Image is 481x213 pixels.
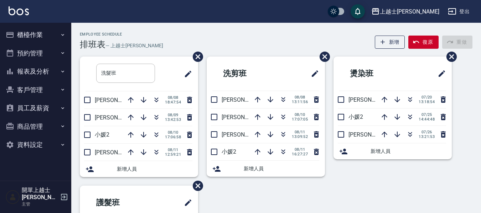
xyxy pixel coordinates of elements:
span: 13:11:56 [292,100,308,104]
h6: — 上越士[PERSON_NAME] [105,42,163,49]
span: 小媛2 [95,131,109,138]
button: 預約管理 [3,44,68,63]
h5: 開單上越士[PERSON_NAME] [22,187,58,201]
h2: 洗剪班 [212,61,282,86]
button: 員工及薪資 [3,99,68,117]
span: 08/11 [165,148,181,152]
button: 上越士[PERSON_NAME] [368,4,442,19]
span: 07/25 [419,112,435,117]
span: 08/11 [292,147,308,152]
span: [PERSON_NAME]12 [222,114,271,121]
img: Person [6,190,20,204]
span: 08/10 [292,112,308,117]
span: 13:09:52 [292,134,308,139]
span: 07/26 [419,130,435,134]
span: 新增人員 [371,148,446,155]
div: 新增人員 [333,143,452,159]
span: 刪除班表 [441,46,458,67]
button: 資料設定 [3,135,68,154]
span: [PERSON_NAME]12 [348,131,398,138]
button: 櫃檯作業 [3,26,68,44]
span: 08/09 [165,113,181,117]
span: 新增人員 [117,165,192,173]
span: [PERSON_NAME]8 [222,96,268,103]
span: 修改班表的標題 [180,65,192,82]
p: 主管 [22,201,58,207]
span: 修改班表的標題 [433,65,446,82]
span: 14:44:48 [419,117,435,122]
span: 12:59:21 [165,152,181,157]
div: 上越士[PERSON_NAME] [380,7,439,16]
span: 新增人員 [244,165,319,172]
input: 排版標題 [96,64,155,83]
span: 08/10 [165,130,181,135]
div: 新增人員 [207,161,325,177]
button: 登出 [445,5,472,18]
span: 小媛2 [348,113,363,120]
span: [PERSON_NAME]12 [95,114,144,121]
span: [PERSON_NAME]8 [95,97,141,103]
button: 客戶管理 [3,81,68,99]
h2: Employee Schedule [80,32,163,37]
span: [PERSON_NAME]8 [348,96,394,103]
button: save [351,4,365,18]
span: 修改班表的標題 [306,65,319,82]
div: 新增人員 [80,161,198,177]
span: 13:42:53 [165,117,181,122]
span: 修改班表的標題 [180,194,192,211]
span: [PERSON_NAME]12 [95,149,144,156]
span: 18:47:54 [165,100,181,105]
span: 刪除班表 [187,46,204,67]
span: 小媛2 [222,148,236,155]
span: 08/11 [292,130,308,134]
span: 16:27:27 [292,152,308,156]
span: 13:18:54 [419,100,435,104]
span: 17:06:58 [165,135,181,139]
h3: 排班表 [80,39,105,49]
span: 刪除班表 [314,46,331,67]
span: 08/08 [292,95,308,100]
span: 07/20 [419,95,435,100]
button: 新增 [375,36,405,49]
button: 復原 [408,36,439,49]
span: 刪除班表 [187,175,204,196]
h2: 燙染班 [339,61,409,86]
span: 17:07:05 [292,117,308,122]
span: 08/08 [165,95,181,100]
span: 13:21:53 [419,134,435,139]
button: 商品管理 [3,117,68,136]
button: 報表及分析 [3,62,68,81]
span: [PERSON_NAME]12 [222,131,271,138]
img: Logo [9,6,29,15]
